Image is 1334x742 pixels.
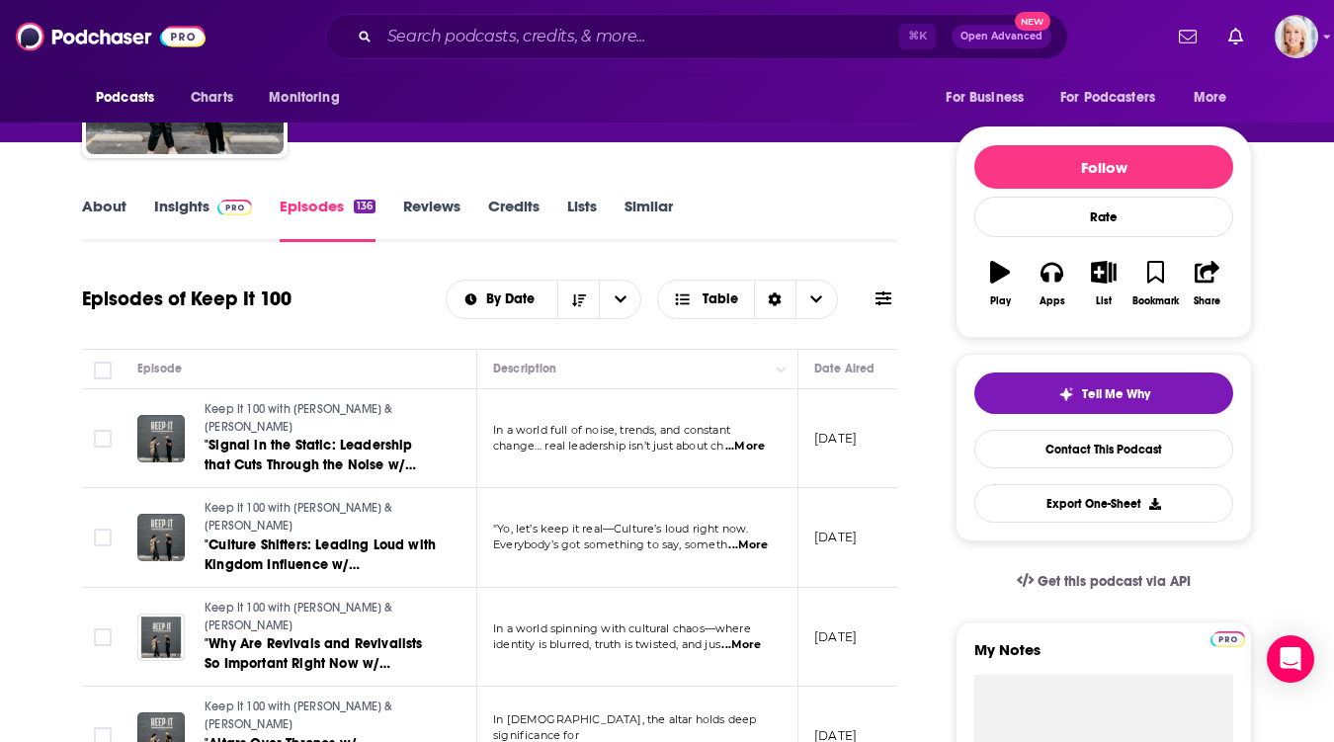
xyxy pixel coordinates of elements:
[1047,79,1184,117] button: open menu
[1040,295,1065,307] div: Apps
[1060,84,1155,112] span: For Podcasters
[205,401,442,436] a: Keep It 100 with [PERSON_NAME] & [PERSON_NAME]
[599,281,640,318] button: open menu
[1038,573,1191,590] span: Get this podcast via API
[493,357,556,380] div: Description
[205,600,442,634] a: Keep It 100 with [PERSON_NAME] & [PERSON_NAME]
[82,197,126,242] a: About
[493,537,727,551] span: Everybody’s got something to say, someth
[1275,15,1318,58] button: Show profile menu
[96,84,154,112] span: Podcasts
[94,628,112,646] span: Toggle select row
[1001,557,1207,606] a: Get this podcast via API
[205,536,436,593] span: "Culture Shifters: Leading Loud with Kingdom Influence w/ [PERSON_NAME]" - S6 Ep8
[403,197,460,242] a: Reviews
[205,436,442,475] a: "Signal in the Static: Leadership that Cuts Through the Noise w/ [PERSON_NAME]" - S6 Ep9
[1267,635,1314,683] div: Open Intercom Messenger
[205,501,392,533] span: Keep It 100 with [PERSON_NAME] & [PERSON_NAME]
[1210,631,1245,647] img: Podchaser Pro
[960,32,1042,41] span: Open Advanced
[205,700,392,731] span: Keep It 100 with [PERSON_NAME] & [PERSON_NAME]
[493,423,730,437] span: In a world full of noise, trends, and constant
[725,439,765,454] span: ...More
[974,145,1233,189] button: Follow
[1078,248,1129,319] button: List
[255,79,365,117] button: open menu
[990,295,1011,307] div: Play
[1182,248,1233,319] button: Share
[1015,12,1050,31] span: New
[493,712,756,742] span: In [DEMOGRAPHIC_DATA], the altar holds deep significance for
[1210,628,1245,647] a: Pro website
[974,248,1026,319] button: Play
[205,601,392,632] span: Keep It 100 with [PERSON_NAME] & [PERSON_NAME]
[488,197,540,242] a: Credits
[1132,295,1179,307] div: Bookmark
[205,634,442,674] a: "Why Are Revivals and Revivalists So Important Right Now w/ [PERSON_NAME]" - S6 Ep7
[82,79,180,117] button: open menu
[1275,15,1318,58] img: User Profile
[205,699,442,733] a: Keep It 100 with [PERSON_NAME] & [PERSON_NAME]
[1180,79,1252,117] button: open menu
[814,357,875,380] div: Date Aired
[493,637,720,651] span: identity is blurred, truth is twisted, and jus
[899,24,936,49] span: ⌘ K
[354,200,375,213] div: 136
[814,430,857,447] p: [DATE]
[379,21,899,52] input: Search podcasts, credits, & more...
[191,84,233,112] span: Charts
[1026,248,1077,319] button: Apps
[137,357,182,380] div: Episode
[178,79,245,117] a: Charts
[493,439,723,453] span: change… real leadership isn’t just about ch
[721,637,761,653] span: ...More
[974,430,1233,468] a: Contact This Podcast
[325,14,1068,59] div: Search podcasts, credits, & more...
[974,640,1233,675] label: My Notes
[205,402,392,434] span: Keep It 100 with [PERSON_NAME] & [PERSON_NAME]
[205,500,442,535] a: Keep It 100 with [PERSON_NAME] & [PERSON_NAME]
[280,197,375,242] a: Episodes136
[814,628,857,645] p: [DATE]
[205,635,423,692] span: "Why Are Revivals and Revivalists So Important Right Now w/ [PERSON_NAME]" - S6 Ep7
[446,280,642,319] h2: Choose List sort
[557,281,599,318] button: Sort Direction
[946,84,1024,112] span: For Business
[1082,386,1150,402] span: Tell Me Why
[447,292,558,306] button: open menu
[493,621,751,635] span: In a world spinning with cultural chaos—where
[94,529,112,546] span: Toggle select row
[728,537,768,553] span: ...More
[974,372,1233,414] button: tell me why sparkleTell Me Why
[1058,386,1074,402] img: tell me why sparkle
[205,437,416,493] span: "Signal in the Static: Leadership that Cuts Through the Noise w/ [PERSON_NAME]" - S6 Ep9
[657,280,838,319] button: Choose View
[16,18,206,55] img: Podchaser - Follow, Share and Rate Podcasts
[567,197,597,242] a: Lists
[217,200,252,215] img: Podchaser Pro
[154,197,252,242] a: InsightsPodchaser Pro
[269,84,339,112] span: Monitoring
[1194,84,1227,112] span: More
[754,281,795,318] div: Sort Direction
[974,484,1233,523] button: Export One-Sheet
[486,292,542,306] span: By Date
[1096,295,1112,307] div: List
[703,292,738,306] span: Table
[1220,20,1251,53] a: Show notifications dropdown
[1171,20,1205,53] a: Show notifications dropdown
[974,197,1233,237] div: Rate
[814,529,857,545] p: [DATE]
[952,25,1051,48] button: Open AdvancedNew
[82,287,292,311] h1: Episodes of Keep It 100
[932,79,1048,117] button: open menu
[770,358,793,381] button: Column Actions
[205,536,442,575] a: "Culture Shifters: Leading Loud with Kingdom Influence w/ [PERSON_NAME]" - S6 Ep8
[625,197,673,242] a: Similar
[493,522,748,536] span: "Yo, let’s keep it real—Culture’s loud right now.
[1275,15,1318,58] span: Logged in as ashtonrc
[94,430,112,448] span: Toggle select row
[1194,295,1220,307] div: Share
[1129,248,1181,319] button: Bookmark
